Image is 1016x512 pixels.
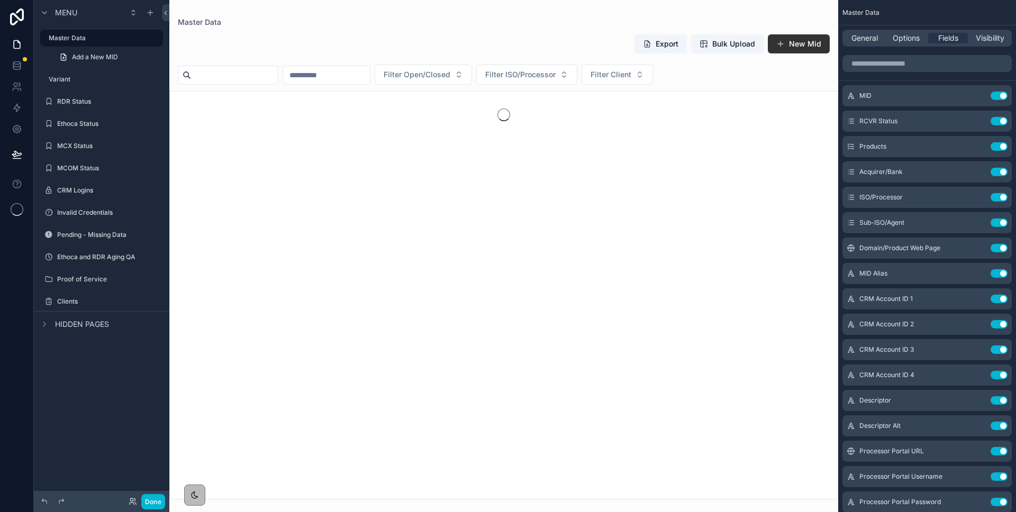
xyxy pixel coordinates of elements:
[40,204,163,221] a: Invalid Credentials
[40,160,163,177] a: MCOM Status
[40,182,163,199] a: CRM Logins
[72,53,118,61] span: Add a New MID
[141,494,165,509] button: Done
[859,168,903,176] span: Acquirer/Bank
[859,396,891,405] span: Descriptor
[55,7,77,18] span: Menu
[57,297,161,306] label: Clients
[40,293,163,310] a: Clients
[842,8,879,17] span: Master Data
[57,275,161,284] label: Proof of Service
[40,30,163,47] a: Master Data
[57,186,161,195] label: CRM Logins
[859,472,942,481] span: Processor Portal Username
[859,117,897,125] span: RCVR Status
[938,33,958,43] span: Fields
[53,49,163,66] a: Add a New MID
[859,269,887,278] span: MID Alias
[55,319,109,330] span: Hidden pages
[859,371,914,379] span: CRM Account ID 4
[976,33,1004,43] span: Visibility
[859,142,886,151] span: Products
[49,34,157,42] label: Master Data
[40,71,163,88] a: Variant
[893,33,920,43] span: Options
[57,97,161,106] label: RDR Status
[57,142,161,150] label: MCX Status
[859,422,901,430] span: Descriptor Alt
[859,193,903,202] span: ISO/Processor
[57,164,161,172] label: MCOM Status
[859,320,914,328] span: CRM Account ID 2
[57,120,161,128] label: Ethoca Status
[859,345,914,354] span: CRM Account ID 3
[40,249,163,266] a: Ethoca and RDR Aging QA
[859,218,904,227] span: Sub-ISO/Agent
[49,75,161,84] label: Variant
[859,92,872,100] span: MID
[40,271,163,288] a: Proof of Service
[859,244,940,252] span: Domain/Product Web Page
[57,253,161,261] label: Ethoca and RDR Aging QA
[40,138,163,154] a: MCX Status
[40,93,163,110] a: RDR Status
[851,33,878,43] span: General
[40,115,163,132] a: Ethoca Status
[57,231,161,239] label: Pending - Missing Data
[57,208,161,217] label: Invalid Credentials
[859,295,913,303] span: CRM Account ID 1
[859,447,924,455] span: Processor Portal URL
[40,226,163,243] a: Pending - Missing Data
